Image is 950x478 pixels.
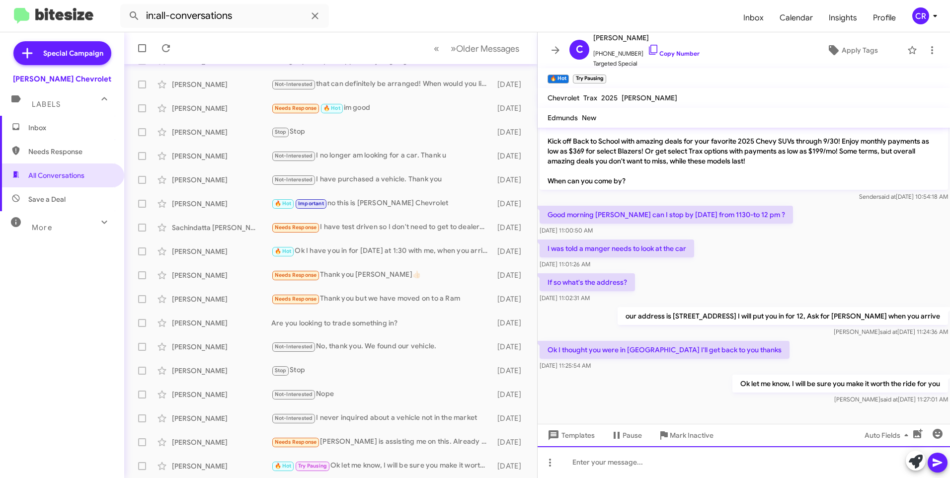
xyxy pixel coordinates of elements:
span: [PHONE_NUMBER] [593,44,700,59]
span: Needs Response [275,296,317,302]
span: Targeted Special [593,59,700,69]
span: Try Pausing [298,463,327,469]
p: Ok I thought you were in [GEOGRAPHIC_DATA] I'll get back to you thanks [540,341,790,359]
div: [PERSON_NAME] Chevrolet [13,74,111,84]
div: I have purchased a vehicle. Thank you [271,174,493,185]
div: Sachindatta [PERSON_NAME] [172,223,271,233]
span: Needs Response [275,439,317,445]
span: New [582,113,596,122]
div: [DATE] [493,80,529,89]
div: I no longer am looking for a car. Thank u [271,150,493,161]
span: Needs Response [28,147,113,157]
small: 🔥 Hot [548,75,569,83]
a: Inbox [735,3,772,32]
div: No, thank you. We found our vehicle. [271,341,493,352]
div: that can definitely be arranged! When would you like to stop in and test drive your new truck? we... [271,79,493,90]
div: CR [912,7,929,24]
span: [PERSON_NAME] [593,32,700,44]
span: » [451,42,456,55]
span: Important [298,200,324,207]
span: 2025 [601,93,618,102]
span: Older Messages [456,43,519,54]
div: I never inquired about a vehicle not in the market [271,412,493,424]
div: [DATE] [493,366,529,376]
a: Calendar [772,3,821,32]
div: [DATE] [493,246,529,256]
div: [PERSON_NAME] [172,151,271,161]
nav: Page navigation example [428,38,525,59]
div: Thank you [PERSON_NAME]👍🏻 [271,269,493,281]
div: no this is [PERSON_NAME] Chevrolet [271,198,493,209]
div: Stop [271,365,493,376]
span: Not-Interested [275,415,313,421]
span: said at [878,193,896,200]
span: [DATE] 11:00:50 AM [540,227,593,234]
div: [PERSON_NAME] [172,80,271,89]
p: our address is [STREET_ADDRESS] I will put you in for 12, Ask for [PERSON_NAME] when you arrive [618,307,948,325]
span: Needs Response [275,224,317,231]
div: [DATE] [493,437,529,447]
span: 🔥 Hot [323,105,340,111]
span: said at [880,396,898,403]
div: [DATE] [493,199,529,209]
span: Stop [275,367,287,374]
span: Not-Interested [275,153,313,159]
button: Next [445,38,525,59]
button: Previous [428,38,445,59]
a: Insights [821,3,865,32]
span: Not-Interested [275,343,313,350]
span: Edmunds [548,113,578,122]
button: CR [904,7,939,24]
span: Mark Inactive [670,426,713,444]
span: Pause [623,426,642,444]
span: [PERSON_NAME] [DATE] 11:27:01 AM [834,396,948,403]
p: Ok let me know, I will be sure you make it worth the ride for you [732,375,948,393]
span: More [32,223,52,232]
p: Hi [PERSON_NAME] it's [PERSON_NAME], General Sales Manager at [PERSON_NAME] Chevrolet. Thanks aga... [540,102,948,190]
input: Search [120,4,329,28]
div: Stop [271,126,493,138]
div: Nope [271,389,493,400]
span: Apply Tags [842,41,878,59]
span: Trax [583,93,597,102]
small: Try Pausing [573,75,606,83]
div: [PERSON_NAME] [172,246,271,256]
span: Stop [275,129,287,135]
span: Sender [DATE] 10:54:18 AM [859,193,948,200]
span: Chevrolet [548,93,579,102]
div: [PERSON_NAME] [172,294,271,304]
span: 🔥 Hot [275,200,292,207]
button: Apply Tags [801,41,902,59]
span: C [576,42,583,58]
a: Special Campaign [13,41,111,65]
div: [PERSON_NAME] [172,342,271,352]
div: [PERSON_NAME] [172,103,271,113]
div: [DATE] [493,127,529,137]
p: If so what's the address? [540,273,635,291]
div: I have test driven so I don't need to get to dealership again [271,222,493,233]
div: [PERSON_NAME] [172,437,271,447]
span: Labels [32,100,61,109]
div: [DATE] [493,294,529,304]
div: [PERSON_NAME] [172,199,271,209]
div: [DATE] [493,461,529,471]
span: Not-Interested [275,176,313,183]
span: Special Campaign [43,48,103,58]
span: [PERSON_NAME] [622,93,677,102]
span: Needs Response [275,272,317,278]
button: Pause [603,426,650,444]
span: [PERSON_NAME] [DATE] 11:24:36 AM [834,328,948,335]
div: im good [271,102,493,114]
div: [PERSON_NAME] [172,175,271,185]
span: said at [880,328,897,335]
span: Not-Interested [275,391,313,398]
div: [DATE] [493,390,529,399]
button: Templates [538,426,603,444]
div: [DATE] [493,175,529,185]
div: [DATE] [493,151,529,161]
span: Auto Fields [865,426,912,444]
div: [DATE] [493,270,529,280]
div: [PERSON_NAME] [172,270,271,280]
